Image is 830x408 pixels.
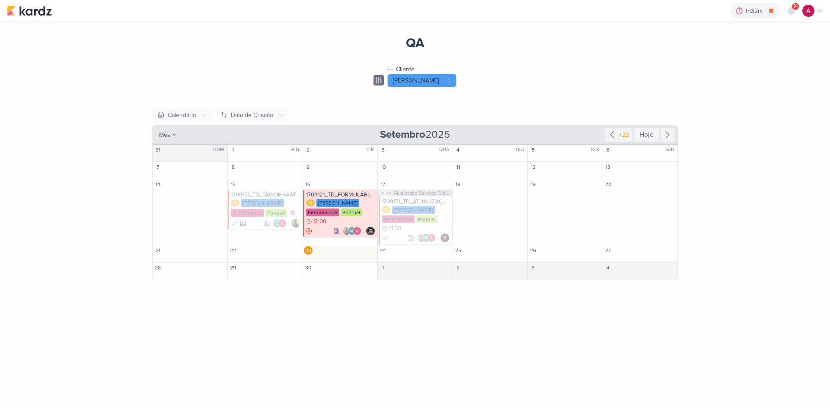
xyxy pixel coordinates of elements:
[153,163,162,171] div: 7
[441,234,449,242] img: Rafael Dornelles
[604,180,613,189] div: 20
[454,180,463,189] div: 18
[617,130,631,139] div: +22
[382,234,389,242] div: FEITO
[439,146,452,153] div: QUA
[406,35,425,51] div: QA
[529,180,537,189] div: 19
[454,145,463,154] div: 4
[634,128,659,142] div: Hoje
[802,5,814,17] img: Alessandra Gomes
[454,163,463,171] div: 11
[304,180,313,189] div: 16
[454,246,463,255] div: 25
[304,163,313,171] div: 9
[379,180,387,189] div: 17
[306,199,315,206] div: Q
[392,206,435,214] div: [PERSON_NAME]
[159,130,170,139] span: mês
[665,146,677,153] div: SAB
[387,74,456,87] button: [PERSON_NAME]
[304,246,313,255] div: 23
[241,199,284,207] div: [PERSON_NAME]
[417,234,438,242] div: Colaboradores: Iara Santos, Aline Gimenez Graciano, Alessandra Gomes
[422,234,431,242] div: Aline Gimenez Graciano
[380,128,425,141] strong: Setembro
[427,234,436,242] img: Alessandra Gomes
[417,234,425,242] img: Iara Santos
[441,234,449,242] div: Responsável: Rafael Dornelles
[529,246,537,255] div: 26
[153,145,162,154] div: 31
[231,219,238,228] div: FEITO
[341,209,362,216] div: Pontual
[288,209,297,217] div: Prioridade Alta
[229,263,237,272] div: 29
[153,180,162,189] div: 14
[229,246,237,255] div: 22
[291,219,300,228] img: Iara Santos
[396,65,456,74] div: Cliente
[423,236,429,240] p: AG
[529,163,537,171] div: 12
[304,145,313,154] div: 2
[379,163,387,171] div: 10
[380,191,392,196] span: AG214
[604,263,613,272] div: 4
[229,163,237,171] div: 8
[342,227,364,235] div: Colaboradores: Iara Santos, Aline Gimenez Graciano, Alessandra Gomes
[290,146,302,153] div: SEG
[366,146,377,153] div: TER
[353,227,361,235] img: Alessandra Gomes
[153,246,162,255] div: 21
[153,263,162,272] div: 28
[366,227,375,235] div: Responsável: Nelito Junior
[213,146,227,153] div: DOM
[273,219,289,228] div: Colaboradores: Aline Gimenez Graciano, Alessandra Gomes
[349,229,355,234] p: AG
[304,263,313,272] div: 30
[604,145,613,154] div: 6
[793,3,798,10] span: 9+
[529,145,537,154] div: 5
[306,191,376,198] div: 1709121_TD_FORMULÁRIOS_LOOMI
[231,111,273,120] div: Data de Criação
[7,6,52,16] img: kardz.app
[265,209,287,217] div: Pontual
[454,263,463,272] div: 2
[379,145,387,154] div: 3
[342,227,351,235] img: Iara Santos
[273,219,281,228] div: Aline Gimenez Graciano
[306,209,339,216] div: Performance
[382,206,390,213] div: Q
[416,215,437,223] div: Pontual
[313,218,326,225] span: 12:00
[231,209,264,217] div: Performance
[348,227,356,235] div: Aline Gimenez Graciano
[382,215,415,223] div: Performance
[168,111,196,120] div: Calendário
[229,180,237,189] div: 15
[291,219,300,228] div: Responsável: Iara Santos
[274,221,280,226] p: AG
[306,228,312,234] div: AGUARDANDO
[394,191,450,196] span: Atualização Geral do Público-Alvo dos clientes
[316,199,359,207] div: [PERSON_NAME]
[231,199,239,206] div: Q
[591,146,602,153] div: SEX
[380,128,450,142] span: 2025
[379,246,387,255] div: 24
[278,219,287,228] img: Alessandra Gomes
[215,108,289,122] button: Data de Criação
[745,6,765,16] div: 1h32m
[152,108,212,122] button: Calendário
[604,163,613,171] div: 13
[382,198,450,205] div: 1709171_TD_ATUALIZAÇÃO SEGMENTAÇÃO_GOOGLE
[379,263,387,272] div: 1
[229,145,237,154] div: 1
[516,146,527,153] div: QUI
[240,221,246,226] div: Arquivado
[366,227,375,235] img: Nelito Junior
[529,263,537,272] div: 3
[604,246,613,255] div: 27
